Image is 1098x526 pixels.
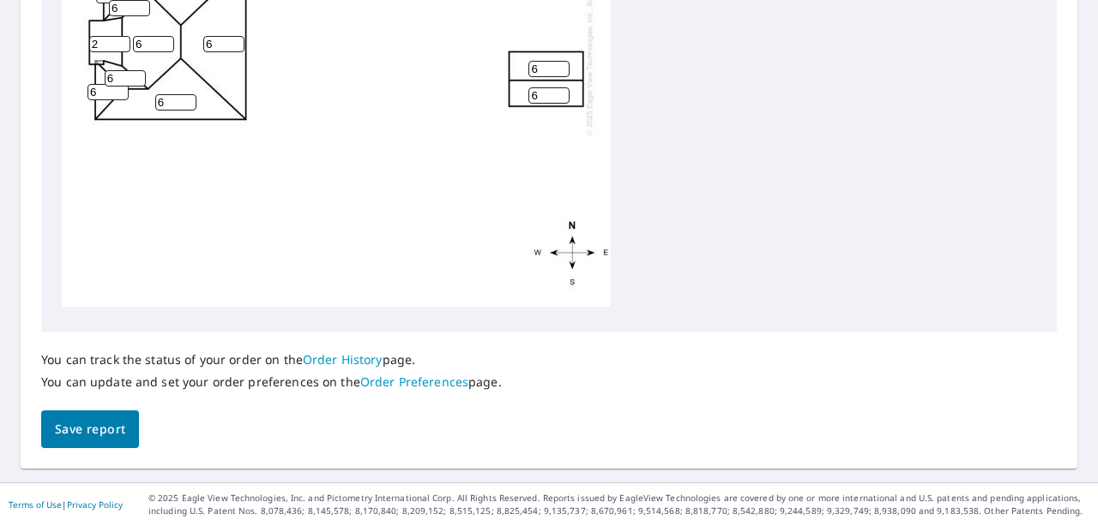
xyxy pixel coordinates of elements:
[360,374,468,390] a: Order Preferences
[41,352,502,368] p: You can track the status of your order on the page.
[148,492,1089,517] p: © 2025 Eagle View Technologies, Inc. and Pictometry International Corp. All Rights Reserved. Repo...
[9,499,62,511] a: Terms of Use
[41,374,502,390] p: You can update and set your order preferences on the page.
[67,499,123,511] a: Privacy Policy
[9,499,123,510] p: |
[303,351,383,368] a: Order History
[55,419,125,440] span: Save report
[41,410,139,449] button: Save report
